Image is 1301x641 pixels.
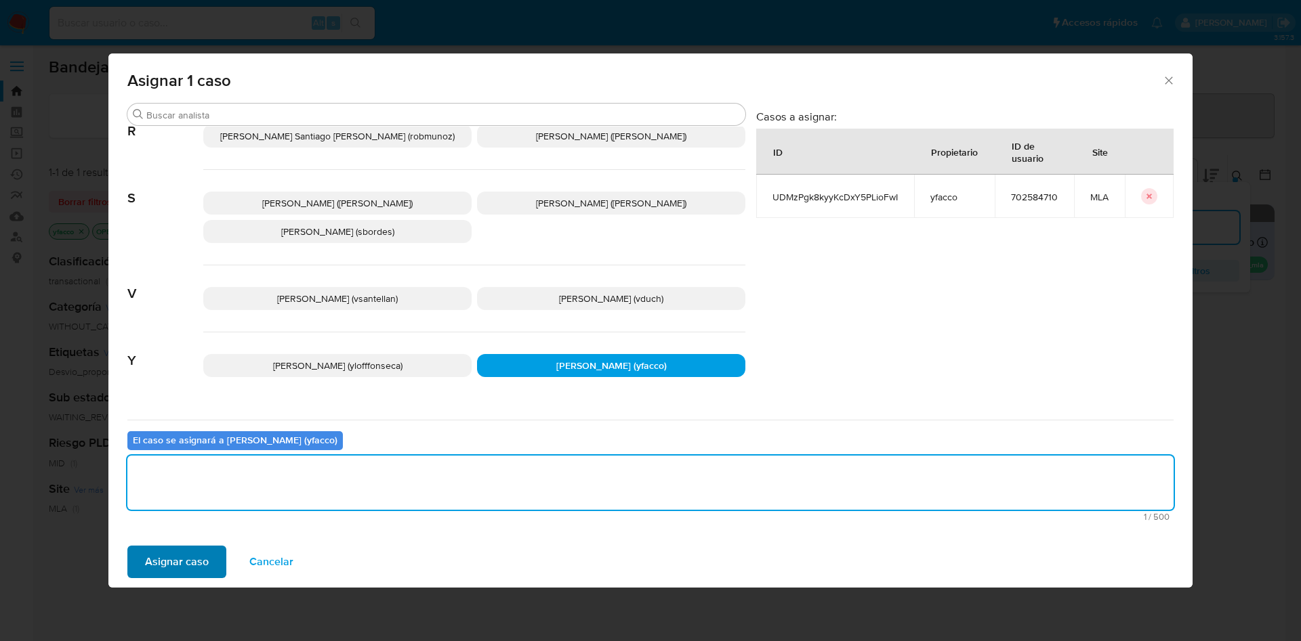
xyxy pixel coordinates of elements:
span: S [127,170,203,206]
div: [PERSON_NAME] ([PERSON_NAME]) [477,125,745,148]
div: ID [757,135,799,168]
span: 702584710 [1011,191,1058,203]
span: Cancelar [249,547,293,577]
span: [PERSON_NAME] ([PERSON_NAME]) [536,129,686,143]
h3: Casos a asignar: [756,110,1174,123]
button: Buscar [133,109,144,120]
span: [PERSON_NAME] (sbordes) [281,225,394,238]
span: MLA [1090,191,1109,203]
span: [PERSON_NAME] Santiago [PERSON_NAME] (robmunoz) [220,129,455,143]
div: [PERSON_NAME] (sbordes) [203,220,472,243]
b: El caso se asignará a [PERSON_NAME] (yfacco) [133,433,337,447]
div: [PERSON_NAME] (vsantellan) [203,287,472,310]
span: [PERSON_NAME] (vsantellan) [277,292,398,305]
button: Asignar caso [127,546,226,578]
span: [PERSON_NAME] (ylofffonseca) [273,359,402,372]
div: [PERSON_NAME] Santiago [PERSON_NAME] (robmunoz) [203,125,472,148]
div: [PERSON_NAME] (yfacco) [477,354,745,377]
button: icon-button [1141,188,1157,204]
span: Asignar caso [145,547,209,577]
button: Cerrar ventana [1162,74,1174,86]
div: [PERSON_NAME] (ylofffonseca) [203,354,472,377]
div: [PERSON_NAME] ([PERSON_NAME]) [477,192,745,215]
span: [PERSON_NAME] (yfacco) [556,359,667,372]
div: assign-modal [108,53,1193,588]
span: Máximo 500 caracteres [131,512,1170,521]
button: Cancelar [232,546,311,578]
span: yfacco [930,191,978,203]
span: Y [127,332,203,369]
span: [PERSON_NAME] ([PERSON_NAME]) [536,196,686,210]
div: [PERSON_NAME] (vduch) [477,287,745,310]
span: Asignar 1 caso [127,72,1162,89]
div: ID de usuario [995,129,1073,174]
span: V [127,265,203,302]
div: Propietario [915,135,994,168]
span: [PERSON_NAME] ([PERSON_NAME]) [262,196,413,210]
input: Buscar analista [146,109,740,121]
span: UDMzPgk8kyyKcDxY5PLioFwI [772,191,898,203]
span: [PERSON_NAME] (vduch) [559,292,663,305]
div: [PERSON_NAME] ([PERSON_NAME]) [203,192,472,215]
div: Site [1076,135,1124,168]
